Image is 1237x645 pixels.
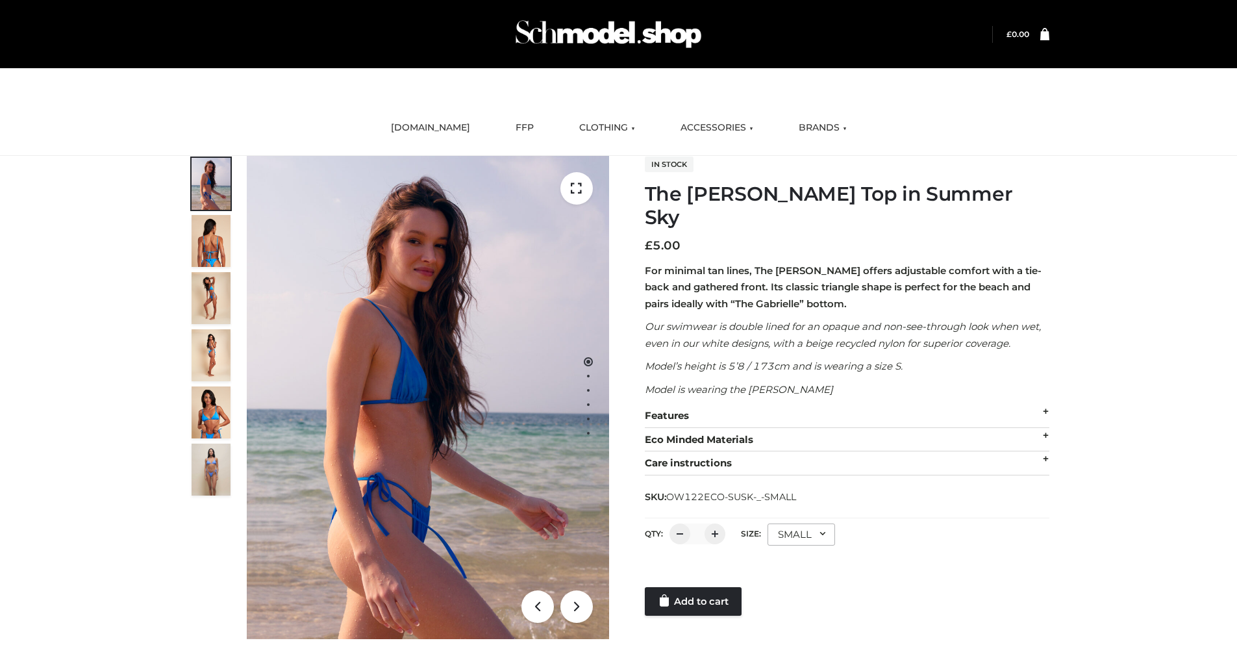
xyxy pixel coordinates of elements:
[192,329,231,381] img: 3.Alex-top_CN-1-1-2.jpg
[645,264,1042,310] strong: For minimal tan lines, The [PERSON_NAME] offers adjustable comfort with a tie-back and gathered f...
[1006,29,1012,39] span: £
[645,238,653,253] span: £
[192,272,231,324] img: 4.Alex-top_CN-1-1-2.jpg
[511,8,706,60] img: Schmodel Admin 964
[645,451,1049,475] div: Care instructions
[192,215,231,267] img: 5.Alex-top_CN-1-1_1-1.jpg
[768,524,835,546] div: SMALL
[192,386,231,438] img: 2.Alex-top_CN-1-1-2.jpg
[645,183,1049,229] h1: The [PERSON_NAME] Top in Summer Sky
[1006,29,1029,39] bdi: 0.00
[645,383,833,396] em: Model is wearing the [PERSON_NAME]
[645,587,742,616] a: Add to cart
[645,320,1041,349] em: Our swimwear is double lined for an opaque and non-see-through look when wet, even in our white d...
[645,157,693,172] span: In stock
[247,156,609,639] img: 1.Alex-top_SS-1_4464b1e7-c2c9-4e4b-a62c-58381cd673c0 (1)
[789,114,856,142] a: BRANDS
[645,489,797,505] span: SKU:
[381,114,480,142] a: [DOMAIN_NAME]
[671,114,763,142] a: ACCESSORIES
[192,158,231,210] img: 1.Alex-top_SS-1_4464b1e7-c2c9-4e4b-a62c-58381cd673c0-1.jpg
[645,428,1049,452] div: Eco Minded Materials
[645,238,681,253] bdi: 5.00
[645,529,663,538] label: QTY:
[569,114,645,142] a: CLOTHING
[1006,29,1029,39] a: £0.00
[741,529,761,538] label: Size:
[645,404,1049,428] div: Features
[506,114,544,142] a: FFP
[666,491,796,503] span: OW122ECO-SUSK-_-SMALL
[645,360,903,372] em: Model’s height is 5’8 / 173cm and is wearing a size S.
[192,444,231,496] img: SSVC.jpg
